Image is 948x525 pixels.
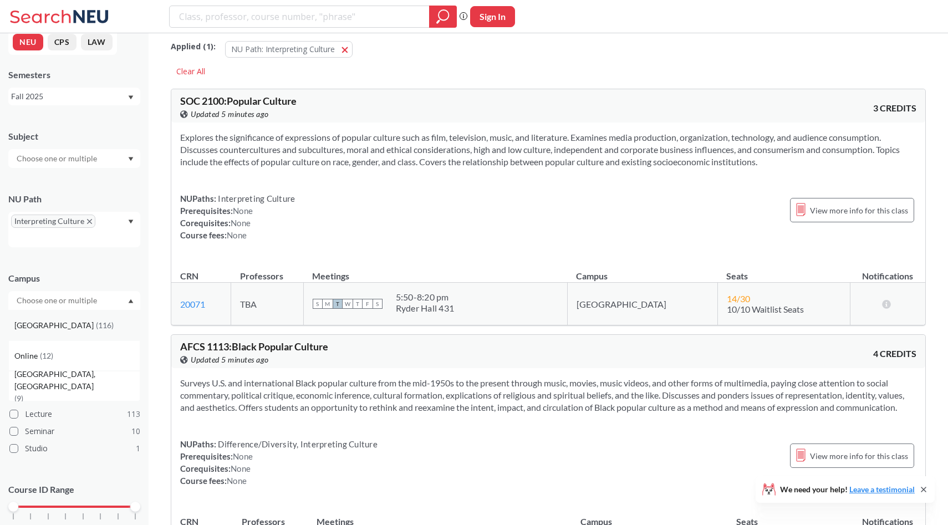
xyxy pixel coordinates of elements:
[233,451,253,461] span: None
[171,40,216,53] span: Applied ( 1 ):
[40,351,53,360] span: ( 12 )
[48,34,77,50] button: CPS
[14,368,140,393] span: [GEOGRAPHIC_DATA], [GEOGRAPHIC_DATA]
[8,291,140,310] div: Dropdown arrow[GEOGRAPHIC_DATA](116)Online(12)[GEOGRAPHIC_DATA], [GEOGRAPHIC_DATA](9)
[11,152,104,165] input: Choose one or multiple
[180,377,916,414] section: Surveys U.S. and international Black popular culture from the mid-1950s to the present through mu...
[873,102,916,114] span: 3 CREDITS
[8,88,140,105] div: Fall 2025Dropdown arrow
[470,6,515,27] button: Sign In
[11,215,95,228] span: Interpreting CultureX to remove pill
[231,44,335,54] span: NU Path: Interpreting Culture
[567,259,717,283] th: Campus
[8,69,140,81] div: Semesters
[128,299,134,303] svg: Dropdown arrow
[231,283,304,325] td: TBA
[180,438,378,487] div: NUPaths: Prerequisites: Corequisites: Course fees:
[128,157,134,161] svg: Dropdown arrow
[810,449,908,463] span: View more info for this class
[233,206,253,216] span: None
[227,230,247,240] span: None
[333,299,343,309] span: T
[11,90,127,103] div: Fall 2025
[81,34,113,50] button: LAW
[303,259,567,283] th: Meetings
[8,149,140,168] div: Dropdown arrow
[396,292,455,303] div: 5:50 - 8:20 pm
[9,441,140,456] label: Studio
[14,350,40,362] span: Online
[231,218,251,228] span: None
[180,340,328,353] span: AFCS 1113 : Black Popular Culture
[780,486,915,493] span: We need your help!
[8,212,140,247] div: Interpreting CultureX to remove pillDropdown arrow
[136,442,140,455] span: 1
[396,303,455,314] div: Ryder Hall 431
[127,408,140,420] span: 113
[131,425,140,437] span: 10
[873,348,916,360] span: 4 CREDITS
[14,319,96,332] span: [GEOGRAPHIC_DATA]
[216,193,295,203] span: Interpreting Culture
[180,299,205,309] a: 20071
[180,192,295,241] div: NUPaths: Prerequisites: Corequisites: Course fees:
[727,293,750,304] span: 14 / 30
[96,320,114,330] span: ( 116 )
[191,108,269,120] span: Updated 5 minutes ago
[8,272,140,284] div: Campus
[9,424,140,439] label: Seminar
[231,259,304,283] th: Professors
[180,95,297,107] span: SOC 2100 : Popular Culture
[323,299,333,309] span: M
[13,34,43,50] button: NEU
[8,193,140,205] div: NU Path
[14,394,23,403] span: ( 9 )
[11,294,104,307] input: Choose one or multiple
[178,7,421,26] input: Class, professor, course number, "phrase"
[128,95,134,100] svg: Dropdown arrow
[191,354,269,366] span: Updated 5 minutes ago
[231,463,251,473] span: None
[850,259,925,283] th: Notifications
[727,304,804,314] span: 10/10 Waitlist Seats
[849,485,915,494] a: Leave a testimonial
[810,203,908,217] span: View more info for this class
[343,299,353,309] span: W
[353,299,363,309] span: T
[363,299,373,309] span: F
[9,407,140,421] label: Lecture
[313,299,323,309] span: S
[436,9,450,24] svg: magnifying glass
[180,270,198,282] div: CRN
[87,219,92,224] svg: X to remove pill
[429,6,457,28] div: magnifying glass
[373,299,383,309] span: S
[225,41,353,58] button: NU Path: Interpreting Culture
[180,131,916,168] section: Explores the significance of expressions of popular culture such as film, television, music, and ...
[717,259,850,283] th: Seats
[227,476,247,486] span: None
[8,483,140,496] p: Course ID Range
[171,63,211,80] div: Clear All
[216,439,378,449] span: Difference/Diversity, Interpreting Culture
[8,130,140,142] div: Subject
[128,220,134,224] svg: Dropdown arrow
[567,283,717,325] td: [GEOGRAPHIC_DATA]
